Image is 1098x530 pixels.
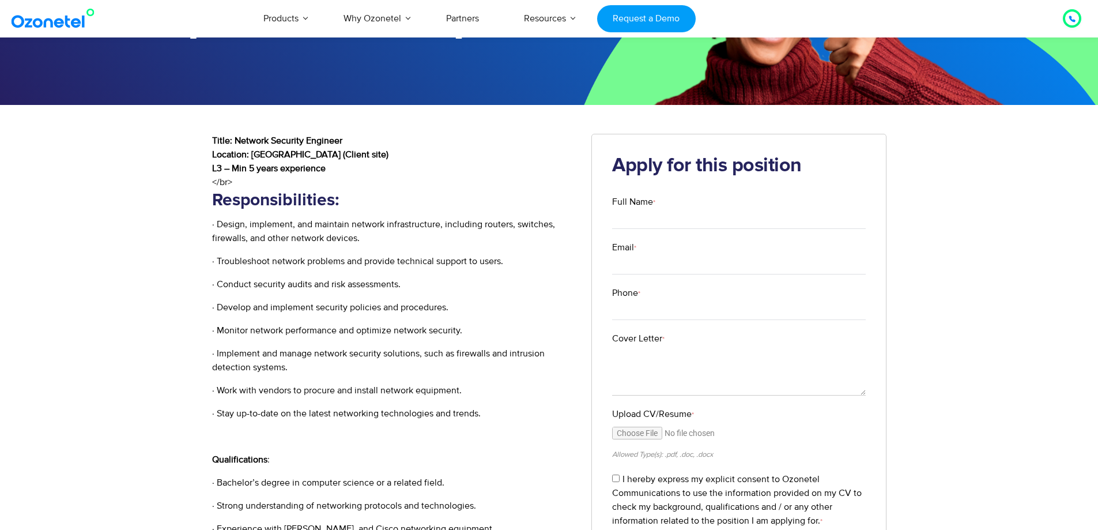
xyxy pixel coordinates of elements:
[612,473,862,527] label: I hereby express my explicit consent to Ozonetel Communications to use the information provided o...
[612,195,866,209] label: Full Name
[212,163,326,174] b: L3 – Min 5 years experience
[212,454,267,465] b: Qualifications
[212,149,388,160] b: Location: [GEOGRAPHIC_DATA] (Client site)
[597,5,696,32] a: Request a Demo
[212,277,575,291] p: · Conduct security audits and risk assessments.
[612,240,866,254] label: Email
[612,155,866,178] h2: Apply for this position
[212,407,575,420] p: · Stay up-to-date on the latest networking technologies and trends.
[612,450,713,459] small: Allowed Type(s): .pdf, .doc, .docx
[212,191,339,209] b: Responsibilities:
[212,254,575,268] p: · Troubleshoot network problems and provide technical support to users.
[612,332,866,345] label: Cover Letter
[612,286,866,300] label: Phone
[212,324,575,337] p: · Monitor network performance and optimize network security.
[212,217,575,245] p: · Design, implement, and maintain network infrastructure, including routers, switches, firewalls,...
[212,384,575,397] p: · Work with vendors to procure and install network equipment.
[212,499,575,513] p: · Strong understanding of networking protocols and technologies.
[212,300,575,314] p: · Develop and implement security policies and procedures.
[212,347,575,374] p: · Implement and manage network security solutions, such as firewalls and intrusion detection syst...
[212,476,575,490] p: · Bachelor’s degree in computer science or a related field.
[212,453,575,467] p: :
[612,407,866,421] label: Upload CV/Resume
[212,135,342,146] b: Title: Network Security Engineer
[212,175,575,189] div: </br>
